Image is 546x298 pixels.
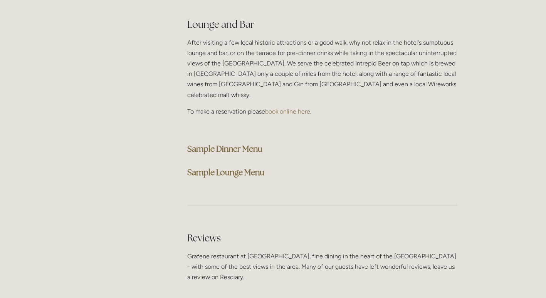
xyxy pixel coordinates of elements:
[187,144,262,154] a: Sample Dinner Menu
[187,231,457,245] h2: Reviews
[187,106,457,117] p: To make a reservation please .
[187,251,457,283] p: Grafene restaurant at [GEOGRAPHIC_DATA], fine dining in the heart of the [GEOGRAPHIC_DATA] - with...
[265,108,310,115] a: book online here
[187,167,264,177] a: Sample Lounge Menu
[187,37,457,100] p: After visiting a few local historic attractions or a good walk, why not relax in the hotel's sump...
[187,18,457,31] h2: Lounge and Bar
